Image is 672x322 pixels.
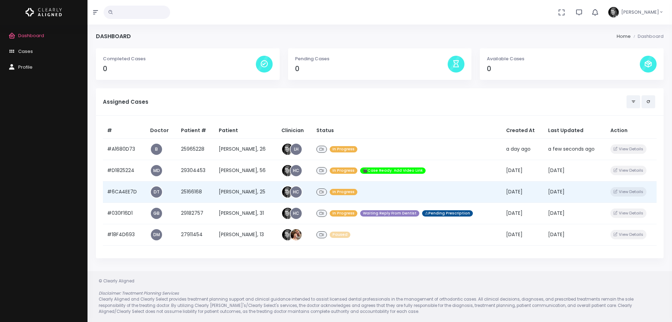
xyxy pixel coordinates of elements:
h4: 0 [487,65,640,73]
button: View Details [610,166,646,175]
span: 🎬Case Ready. Add Video Link [360,167,426,174]
td: [PERSON_NAME], 56 [215,160,277,181]
button: View Details [610,208,646,218]
span: In Progress [330,146,357,153]
h5: Assigned Cases [103,99,626,105]
th: Status [312,123,502,139]
span: [DATE] [548,167,565,174]
th: Patient [215,123,277,139]
img: Logo Horizontal [26,5,62,20]
a: MD [151,165,162,176]
th: # [103,123,146,139]
span: Dashboard [18,32,44,39]
li: Home [617,33,631,40]
span: [DATE] [506,210,523,217]
td: 25166168 [177,181,215,203]
div: © Clearly Aligned Clearly Aligned and Clearly Select provides treatment planning support and clin... [92,278,668,315]
span: In Progress [330,210,357,217]
td: #6CA4EE7D [103,181,146,203]
span: Profile [18,64,33,70]
button: View Details [610,187,646,197]
span: [DATE] [548,188,565,195]
a: GB [151,208,162,219]
a: HC [290,186,302,198]
td: #D1825224 [103,160,146,181]
h4: Dashboard [96,33,131,40]
th: Action [606,123,657,139]
td: #18F4D693 [103,224,146,245]
h4: 0 [295,65,448,73]
span: ⚠Pending Prescription [422,210,473,217]
th: Last Updated [544,123,606,139]
td: [PERSON_NAME], 31 [215,203,277,224]
span: Paused [330,232,350,238]
span: a day ago [506,145,531,152]
td: #A1680D73 [103,138,146,160]
li: Dashboard [631,33,664,40]
span: In Progress [330,189,357,196]
button: View Details [610,144,646,154]
a: HC [290,208,302,219]
p: Completed Cases [103,55,256,62]
span: In Progress [330,167,357,174]
p: Available Cases [487,55,640,62]
td: #030F16D1 [103,203,146,224]
td: [PERSON_NAME], 13 [215,224,277,245]
p: Pending Cases [295,55,448,62]
em: Disclaimer: Treatment Planning Services [99,290,179,296]
span: [DATE] [506,231,523,238]
td: 25965228 [177,138,215,160]
td: 27911454 [177,224,215,245]
a: B [151,144,162,155]
th: Patient # [177,123,215,139]
td: [PERSON_NAME], 26 [215,138,277,160]
img: Header Avatar [607,6,620,19]
th: Clinician [277,123,312,139]
span: a few seconds ago [548,145,595,152]
h4: 0 [103,65,256,73]
th: Doctor [146,123,176,139]
button: View Details [610,230,646,239]
a: DT [151,186,162,198]
td: 29182757 [177,203,215,224]
td: [PERSON_NAME], 25 [215,181,277,203]
span: [DATE] [548,231,565,238]
span: [PERSON_NAME] [621,9,659,16]
td: 29304453 [177,160,215,181]
a: DM [151,229,162,240]
span: Waiting Reply From Dentist [360,210,419,217]
span: Cases [18,48,33,55]
span: [DATE] [506,188,523,195]
span: [DATE] [506,167,523,174]
a: HC [290,165,302,176]
span: [DATE] [548,210,565,217]
a: LH [290,144,302,155]
th: Created At [502,123,544,139]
